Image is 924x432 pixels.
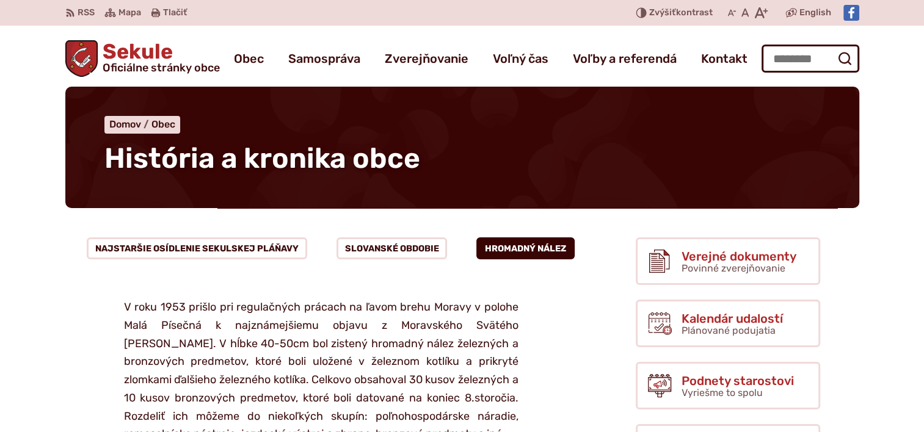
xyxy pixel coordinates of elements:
[118,5,141,20] span: Mapa
[799,5,831,20] span: English
[649,7,676,18] span: Zvýšiť
[636,300,820,347] a: Kalendár udalostí Plánované podujatia
[682,374,794,387] span: Podnety starostovi
[163,8,187,18] span: Tlačiť
[682,325,776,336] span: Plánované podujatia
[843,5,859,21] img: Prejsť na Facebook stránku
[682,262,785,274] span: Povinné zverejňovanie
[701,41,748,76] a: Kontakt
[336,237,448,259] button: Slovanské obdobie
[109,118,151,130] a: Domov
[493,41,548,76] a: Voľný čas
[636,237,820,285] a: Verejné dokumenty Povinné zverejňovanie
[476,237,575,259] button: Hromadný nález
[109,118,141,130] span: Domov
[573,41,677,76] a: Voľby a referendá
[104,142,420,175] span: História a kronika obce
[682,387,763,398] span: Vyriešme to spolu
[65,40,220,77] a: Logo Sekule, prejsť na domovskú stránku.
[682,312,783,325] span: Kalendár udalostí
[636,362,820,409] a: Podnety starostovi Vyriešme to spolu
[98,41,220,73] span: Sekule
[385,41,468,76] a: Zverejňovanie
[234,41,264,76] a: Obec
[151,118,175,130] a: Obec
[797,5,834,20] a: English
[78,5,95,20] span: RSS
[288,41,360,76] a: Samospráva
[87,237,307,259] button: Najstaršie osídlenie Sekulskej pláňavy
[649,8,713,18] span: kontrast
[65,40,98,77] img: Prejsť na domovskú stránku
[682,250,796,263] span: Verejné dokumenty
[103,62,220,73] span: Oficiálne stránky obce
